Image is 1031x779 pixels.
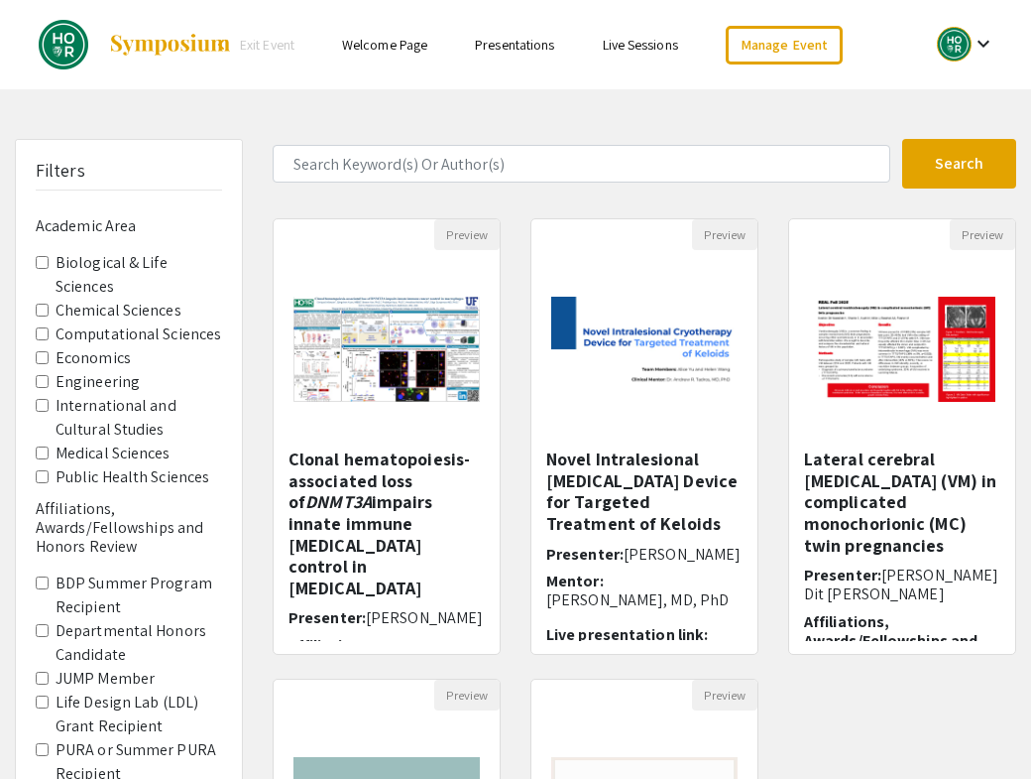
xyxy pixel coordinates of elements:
[804,449,1000,556] h5: Lateral cerebral [MEDICAL_DATA] (VM) in complicated monochorionic (MC) twin pregnancies
[692,680,757,711] button: Preview
[475,36,554,54] a: Presentations
[56,346,131,370] label: Economics
[434,680,500,711] button: Preview
[804,566,1000,603] h6: Presenter:
[624,544,741,565] span: [PERSON_NAME]
[218,39,230,51] div: arrow_back_ios
[56,667,155,691] label: JUMP Member
[950,219,1015,250] button: Preview
[56,572,222,619] label: BDP Summer Program Recipient
[902,139,1016,189] button: Search
[273,145,890,183] input: Search Keyword(s) Or Author(s)
[56,323,221,346] label: Computational Sciences
[288,449,485,598] h5: Clonal hematopoiesis-associated loss of impairs innate immune [MEDICAL_DATA] control in [MEDICAL_...
[366,607,483,628] span: [PERSON_NAME]
[546,545,743,564] h6: Presenter:
[56,442,171,465] label: Medical Sciences
[274,277,500,422] img: <p class="ql-align-center"><strong>Clonal hematopoiesis-associated loss of <em>DNMT3A&nbsp;</em>i...
[56,691,222,738] label: Life Design Lab (LDL) Grant Recipient
[56,465,209,489] label: Public Health Sciences
[789,277,1015,422] img: <p><strong style="color: rgb(26, 25, 24);">Lateral cerebral ventriculomegaly (VM) in complicated ...
[305,490,372,513] em: DNMT3A
[342,36,427,54] a: Welcome Page
[546,590,743,609] p: [PERSON_NAME], MD, PhD
[15,690,84,764] iframe: Chat
[726,26,843,65] a: Manage Event
[916,22,1016,66] button: Expand account dropdown
[788,218,1016,655] div: Open Presentation <p><strong style="color: rgb(26, 25, 24);">Lateral cerebral ventriculomegaly (V...
[240,36,294,54] span: Exit Event
[36,216,222,235] h6: Academic Area
[972,32,995,56] mat-icon: Expand account dropdown
[108,33,232,57] img: Symposium by ForagerOne
[288,608,485,627] h6: Presenter:
[531,277,757,422] img: <p><span style="background-color: transparent; color: rgb(0, 0, 0);">Novel Intralesional Cryother...
[603,36,678,54] a: Live Sessions
[36,499,222,557] h6: Affiliations, Awards/Fellowships and Honors Review
[288,635,462,694] span: Affiliations, Awards/Fellowships and Honors Review:
[546,571,604,591] span: Mentor:
[36,160,85,182] h5: Filters
[56,619,222,667] label: Departmental Honors Candidate
[434,219,500,250] button: Preview
[546,624,708,645] span: Live presentation link:
[56,370,140,394] label: Engineering
[804,611,977,690] span: Affiliations, Awards/Fellowships and Honors Review:
[273,218,501,655] div: Open Presentation <p class="ql-align-center"><strong>Clonal hematopoiesis-associated loss of <em>...
[15,20,232,69] a: JHU: REAL Fall 2025 (formerly DREAMS)
[39,20,88,69] img: JHU: REAL Fall 2025 (formerly DREAMS)
[56,251,222,299] label: Biological & Life Sciences
[56,394,222,442] label: International and Cultural Studies
[546,449,743,534] h5: Novel Intralesional [MEDICAL_DATA] Device for Targeted Treatment of Keloids
[530,218,758,655] div: Open Presentation <p><span style="background-color: transparent; color: rgb(0, 0, 0);">Novel Intr...
[804,565,998,604] span: [PERSON_NAME] Dit [PERSON_NAME]
[56,299,181,323] label: Chemical Sciences
[692,219,757,250] button: Preview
